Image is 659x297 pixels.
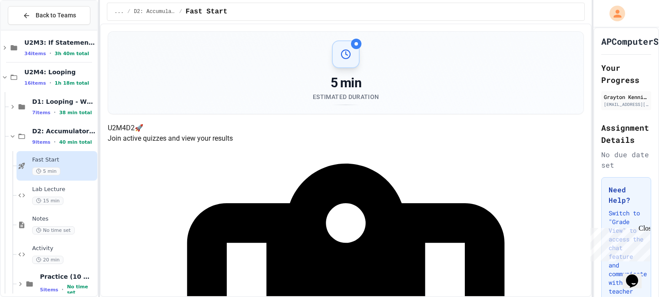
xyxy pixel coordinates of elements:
span: Notes [32,215,96,223]
span: • [54,139,56,145]
span: D2: Accumulators and Summation [134,8,176,15]
button: Back to Teams [8,6,90,25]
span: • [54,109,56,116]
span: No time set [32,226,75,234]
div: Estimated Duration [313,92,379,101]
span: U2M3: If Statements & Control Flow [24,39,96,46]
h2: Your Progress [601,62,651,86]
span: • [62,286,63,293]
div: 5 min [313,75,379,91]
span: 9 items [32,139,50,145]
span: • [50,50,51,57]
span: / [127,8,130,15]
span: D2: Accumulators and Summation [32,127,96,135]
h3: Need Help? [609,185,644,205]
span: • [50,79,51,86]
span: 40 min total [59,139,92,145]
div: [EMAIL_ADDRESS][DOMAIN_NAME] [604,101,649,108]
span: / [179,8,182,15]
div: Chat with us now!Close [3,3,60,55]
span: 16 items [24,80,46,86]
span: ... [114,8,124,15]
p: Join active quizzes and view your results [108,133,584,144]
h2: Assignment Details [601,122,651,146]
div: My Account [600,3,627,23]
span: Fast Start [32,156,96,164]
span: 20 min [32,256,63,264]
span: 3h 40m total [55,51,89,56]
span: D1: Looping - While Loops [32,98,96,106]
span: Practice (10 mins) [40,273,96,280]
iframe: chat widget [623,262,650,288]
span: U2M4: Looping [24,68,96,76]
span: Activity [32,245,96,252]
span: No time set [67,284,96,295]
span: Fast Start [185,7,227,17]
div: No due date set [601,149,651,170]
iframe: chat widget [587,224,650,261]
span: 5 items [40,287,58,293]
span: 34 items [24,51,46,56]
span: Back to Teams [36,11,76,20]
span: 15 min [32,197,63,205]
div: Grayton Kennington [604,93,649,101]
span: 5 min [32,167,60,175]
h4: U2M4D2 🚀 [108,123,584,133]
span: Lab Lecture [32,186,96,193]
span: 7 items [32,110,50,115]
span: 1h 18m total [55,80,89,86]
span: 38 min total [59,110,92,115]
